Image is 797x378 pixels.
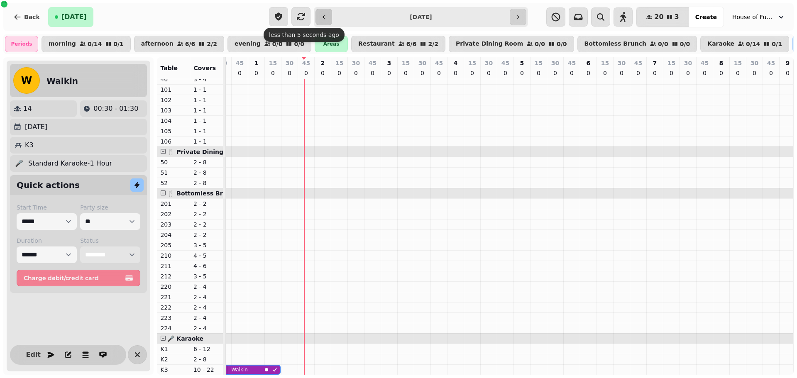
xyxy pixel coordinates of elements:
p: 45 [568,59,576,67]
p: 4 - 5 [193,251,220,260]
p: 45 [767,59,775,67]
p: 7 [653,59,657,67]
p: 15 [468,59,476,67]
p: 0 / 0 [658,41,668,47]
p: 45 [501,59,509,67]
p: 104 [160,117,187,125]
span: Table [160,65,178,71]
p: 30 [551,59,559,67]
button: Back [7,7,46,27]
button: Private Dining Room0/00/0 [449,36,574,52]
p: 203 [160,220,187,229]
p: 10 - 22 [193,366,220,374]
p: 103 [160,106,187,115]
span: 🍴 Bottomless Brunch [167,190,238,197]
p: 0 [618,69,625,77]
button: afternoon6/62/2 [134,36,224,52]
p: 00:30 - 01:30 [93,104,138,114]
p: 0 [635,69,641,77]
p: 212 [160,272,187,280]
span: Create [695,14,717,20]
p: [DATE] [25,122,47,132]
p: 0 [253,69,259,77]
p: Standard Karaoke-1 Hour [28,159,112,168]
p: Restaurant [358,41,395,47]
p: 0 [734,69,741,77]
p: 0 [718,69,724,77]
p: 2 / 2 [207,41,217,47]
p: 45 [435,59,443,67]
p: 3 - 4 [193,75,220,83]
p: 45 [634,59,642,67]
label: Start Time [17,203,77,212]
p: 3 - 5 [193,272,220,280]
p: 15 [601,59,609,67]
p: 30 [618,59,626,67]
p: 210 [160,251,187,260]
p: 0 [485,69,492,77]
button: Edit [25,346,42,363]
button: Charge debit/credit card [17,270,140,286]
div: less than 5 seconds ago [264,28,345,42]
p: 205 [160,241,187,249]
p: 0 [352,69,359,77]
p: 0 [419,69,425,77]
p: 0 / 14 [88,41,102,47]
p: 30 [485,59,493,67]
span: W [21,76,32,85]
p: 2 - 4 [193,324,220,332]
p: 221 [160,293,187,301]
span: Edit [28,351,38,358]
p: 15 [667,59,675,67]
button: Restaurant6/62/2 [351,36,445,52]
p: 0 [452,69,459,77]
div: Areas [315,36,348,52]
p: 30 [418,59,426,67]
p: 6 / 6 [185,41,196,47]
label: Duration [17,237,77,245]
p: 0 [386,69,392,77]
p: 6 [587,59,591,67]
p: K2 [160,355,187,363]
p: 0 [768,69,774,77]
p: 222 [160,303,187,312]
label: Status [80,237,140,245]
p: 0 [601,69,608,77]
p: 0 / 0 [272,41,283,47]
button: 203 [636,7,689,27]
p: 1 [254,59,259,67]
button: House of Fu Manchester [727,10,790,24]
p: 30 [286,59,293,67]
p: K3 [160,366,187,374]
p: 2 - 8 [193,355,220,363]
p: 14 [23,104,32,114]
p: 0 / 0 [294,41,304,47]
p: 45 [701,59,709,67]
p: 0 [402,69,409,77]
p: 45 [369,59,376,67]
span: 🍴 Private Dining Room [167,149,244,155]
p: 6 - 12 [193,345,220,353]
p: K3 [25,140,34,150]
button: Karaoke0/140/1 [700,36,789,52]
p: 0 / 1 [113,41,124,47]
p: 0 [369,69,376,77]
p: 🎤 [15,159,23,168]
p: 2 / 2 [428,41,438,47]
p: 0 [784,69,791,77]
p: 0 [336,69,342,77]
p: afternoon [141,41,174,47]
p: 0 [286,69,293,77]
p: 51 [160,168,187,177]
p: 101 [160,85,187,94]
p: 224 [160,324,187,332]
p: 0 [552,69,558,77]
p: 6 / 6 [406,41,417,47]
p: 2 - 2 [193,200,220,208]
span: Covers [193,65,216,71]
p: 1 - 1 [193,117,220,125]
p: 223 [160,314,187,322]
h2: Quick actions [17,179,80,191]
p: 102 [160,96,187,104]
p: 30 [684,59,692,67]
